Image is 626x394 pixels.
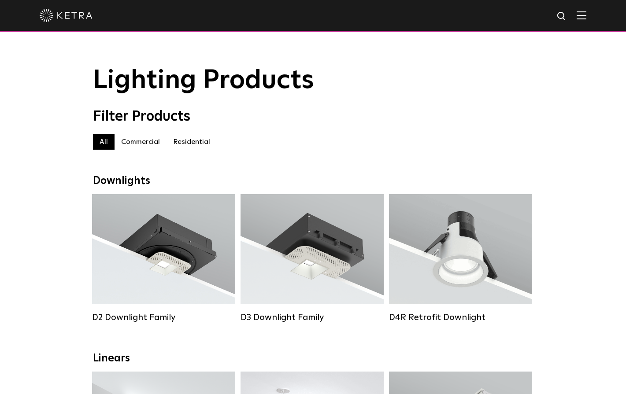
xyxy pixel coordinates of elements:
label: Commercial [115,134,167,150]
div: Linears [93,352,533,365]
div: Filter Products [93,108,533,125]
img: Hamburger%20Nav.svg [577,11,586,19]
img: search icon [556,11,567,22]
div: D2 Downlight Family [92,312,235,323]
a: D2 Downlight Family Lumen Output:1200Colors:White / Black / Gloss Black / Silver / Bronze / Silve... [92,194,235,323]
label: All [93,134,115,150]
img: ketra-logo-2019-white [40,9,93,22]
div: D4R Retrofit Downlight [389,312,532,323]
a: D4R Retrofit Downlight Lumen Output:800Colors:White / BlackBeam Angles:15° / 25° / 40° / 60°Watta... [389,194,532,323]
label: Residential [167,134,217,150]
div: D3 Downlight Family [241,312,384,323]
a: D3 Downlight Family Lumen Output:700 / 900 / 1100Colors:White / Black / Silver / Bronze / Paintab... [241,194,384,323]
div: Downlights [93,175,533,188]
span: Lighting Products [93,67,314,94]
